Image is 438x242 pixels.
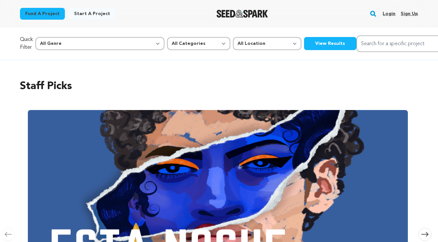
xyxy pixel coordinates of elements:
[20,79,418,94] h2: Staff Picks
[217,10,268,18] a: Seed&Spark Homepage
[217,10,268,18] img: Seed&Spark Logo Dark Mode
[20,36,33,51] p: Quick Filter
[69,8,115,20] a: Start a project
[401,9,418,19] a: Sign up
[304,37,356,50] button: View Results
[383,9,395,19] a: Login
[20,8,65,20] a: Fund a project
